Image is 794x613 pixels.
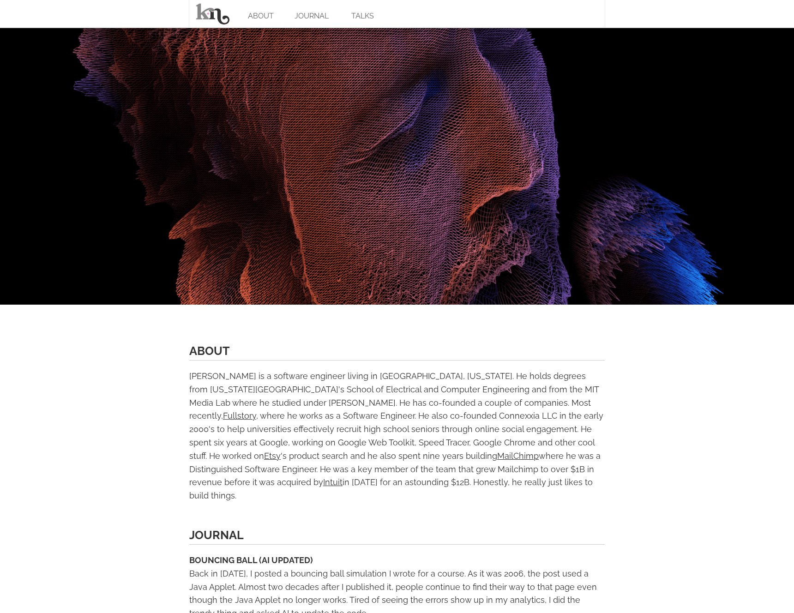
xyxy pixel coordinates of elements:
[189,528,244,542] a: JOURNAL
[264,451,281,461] a: Etsy
[189,344,229,358] a: ABOUT
[497,451,539,461] a: MailChimp
[189,370,605,503] div: [PERSON_NAME] is a software engineer living in [GEOGRAPHIC_DATA], [US_STATE]. He holds degrees fr...
[323,477,343,487] a: Intuit
[189,555,313,565] a: BOUNCING BALL (AI UPDATED)
[223,411,256,421] a: Fullstory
